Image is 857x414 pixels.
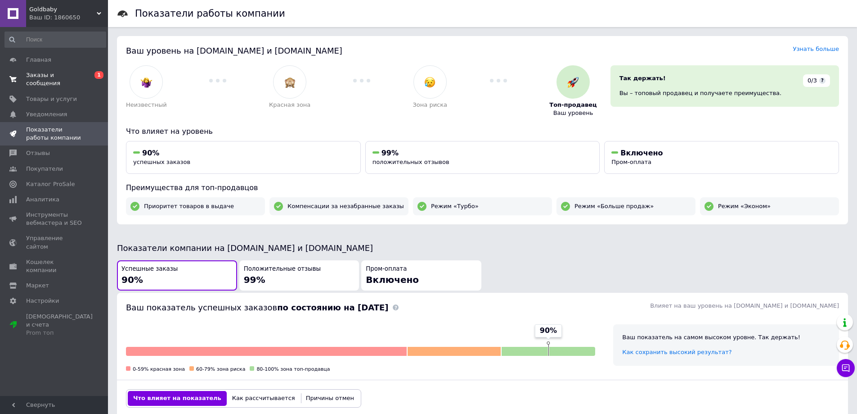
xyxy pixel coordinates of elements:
button: ВключеноПром-оплата [604,141,839,174]
span: Преимущества для топ-продавцов [126,183,258,192]
span: Показатели работы компании [26,126,83,142]
a: Как сохранить высокий результат? [622,349,731,355]
span: Показатели компании на [DOMAIN_NAME] и [DOMAIN_NAME] [117,243,373,253]
img: :woman-shrugging: [141,77,152,88]
img: :rocket: [567,77,579,88]
span: Включено [366,274,419,285]
button: Чат с покупателем [837,359,855,377]
div: Вы – топовый продавец и получаете преимущества. [619,89,830,97]
span: 90% [142,149,159,157]
span: 60-79% зона риска [196,366,245,372]
span: Отзывы [26,149,50,157]
input: Поиск [4,32,106,48]
span: Зона риска [413,101,448,109]
span: 1 [94,71,103,79]
span: Покупатели [26,165,63,173]
span: Настройки [26,297,59,305]
b: по состоянию на [DATE] [277,303,388,312]
span: успешных заказов [133,159,190,165]
span: Ваш уровень [553,109,593,117]
span: Ваш уровень на [DOMAIN_NAME] и [DOMAIN_NAME] [126,46,342,55]
h1: Показатели работы компании [135,8,285,19]
span: Неизвестный [126,101,167,109]
span: Приоритет товаров в выдаче [144,202,234,210]
span: Goldbaby [29,5,97,14]
span: Заказы и сообщения [26,71,83,87]
button: Как рассчитывается [227,391,301,405]
span: ? [819,77,826,84]
button: Успешные заказы90% [117,260,237,291]
span: Маркет [26,282,49,290]
span: [DEMOGRAPHIC_DATA] и счета [26,313,93,337]
button: Причины отмен [301,391,359,405]
button: Что влияет на показатель [128,391,227,405]
span: Включено [620,149,663,157]
span: 99% [244,274,265,285]
button: 90%успешных заказов [126,141,361,174]
button: 99%положительных отзывов [365,141,600,174]
span: Режим «Эконом» [718,202,771,210]
span: Ваш показатель успешных заказов [126,303,388,312]
div: Ваш показатель на самом высоком уровне. Так держать! [622,333,830,341]
span: Топ-продавец [549,101,597,109]
button: Положительные отзывы99% [239,260,359,291]
img: :disappointed_relieved: [424,77,435,88]
span: Товары и услуги [26,95,77,103]
span: Пром-оплата [366,265,407,273]
div: Prom топ [26,329,93,337]
div: Ваш ID: 1860650 [29,14,108,22]
span: положительных отзывов [372,159,449,165]
a: Узнать больше [793,45,839,52]
span: 99% [381,149,399,157]
span: Так держать! [619,75,666,82]
div: 0/3 [803,74,830,87]
span: Успешные заказы [121,265,178,273]
span: Каталог ProSale [26,180,75,188]
span: Управление сайтом [26,234,83,250]
img: :see_no_evil: [284,77,296,88]
span: 80-100% зона топ-продавца [256,366,330,372]
span: Пром-оплата [611,159,651,165]
span: 0-59% красная зона [133,366,185,372]
button: Пром-оплатаВключено [361,260,481,291]
span: Главная [26,56,51,64]
span: Уведомления [26,110,67,118]
span: Кошелек компании [26,258,83,274]
span: Режим «Турбо» [431,202,479,210]
span: Режим «Больше продаж» [574,202,654,210]
span: Что влияет на уровень [126,127,213,136]
span: 90% [121,274,143,285]
span: Положительные отзывы [244,265,321,273]
span: Компенсации за незабранные заказы [287,202,404,210]
span: Аналитика [26,196,59,204]
span: Инструменты вебмастера и SEO [26,211,83,227]
span: 90% [540,326,557,336]
span: Красная зона [269,101,310,109]
span: Влияет на ваш уровень на [DOMAIN_NAME] и [DOMAIN_NAME] [650,302,839,309]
